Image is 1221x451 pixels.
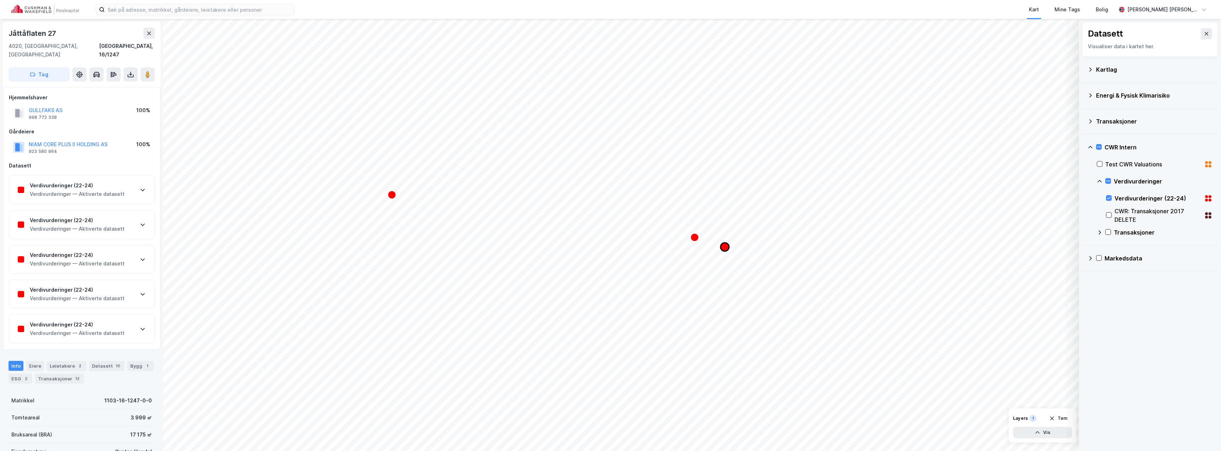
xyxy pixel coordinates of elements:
[30,286,125,294] div: Verdivurderinger (22-24)
[35,374,84,384] div: Transaksjoner
[9,42,99,59] div: 4020, [GEOGRAPHIC_DATA], [GEOGRAPHIC_DATA]
[1105,254,1212,263] div: Markedsdata
[144,362,151,369] div: 1
[1096,91,1212,100] div: Energi & Fysisk Klimarisiko
[1088,42,1212,51] div: Visualiser data i kartet her.
[1013,427,1072,438] button: Vis
[105,4,294,15] input: Søk på adresse, matrikkel, gårdeiere, leietakere eller personer
[1115,207,1201,224] div: CWR: Transaksjoner 2017 DELETE
[1045,413,1072,424] button: Tøm
[9,93,154,102] div: Hjemmelshaver
[1096,65,1212,74] div: Kartlag
[130,430,152,439] div: 17 175 ㎡
[11,396,34,405] div: Matrikkel
[1055,5,1080,14] div: Mine Tags
[30,329,125,337] div: Verdivurderinger — Aktiverte datasett
[690,233,699,242] div: Map marker
[1186,417,1221,451] iframe: Chat Widget
[114,362,122,369] div: 10
[9,374,32,384] div: ESG
[26,361,44,371] div: Eiere
[1105,160,1201,169] div: Test CWR Valuations
[1096,5,1108,14] div: Bolig
[30,190,125,198] div: Verdivurderinger — Aktiverte datasett
[30,251,125,259] div: Verdivurderinger (22-24)
[1088,28,1123,39] div: Datasett
[30,259,125,268] div: Verdivurderinger — Aktiverte datasett
[9,28,58,39] div: Jåttåflaten 27
[29,115,57,120] div: 998 772 338
[30,294,125,303] div: Verdivurderinger — Aktiverte datasett
[1127,5,1198,14] div: [PERSON_NAME] [PERSON_NAME]
[131,413,152,422] div: 3 999 ㎡
[104,396,152,405] div: 1103-16-1247-0-0
[11,413,40,422] div: Tomteareal
[30,320,125,329] div: Verdivurderinger (22-24)
[30,181,125,190] div: Verdivurderinger (22-24)
[30,225,125,233] div: Verdivurderinger — Aktiverte datasett
[136,140,150,149] div: 100%
[9,127,154,136] div: Gårdeiere
[29,149,57,154] div: 923 580 964
[1105,143,1212,152] div: CWR Intern
[1114,228,1212,237] div: Transaksjoner
[30,216,125,225] div: Verdivurderinger (22-24)
[11,430,52,439] div: Bruksareal (BRA)
[388,191,396,199] div: Map marker
[127,361,154,371] div: Bygg
[721,243,729,251] div: Map marker
[1096,117,1212,126] div: Transaksjoner
[1114,177,1212,186] div: Verdivurderinger
[9,361,23,371] div: Info
[99,42,155,59] div: [GEOGRAPHIC_DATA], 16/1247
[9,67,70,82] button: Tag
[1013,416,1028,421] div: Layers
[1029,415,1036,422] div: 1
[22,375,29,382] div: 2
[76,362,83,369] div: 2
[11,5,79,15] img: cushman-wakefield-realkapital-logo.202ea83816669bd177139c58696a8fa1.svg
[136,106,150,115] div: 100%
[1186,417,1221,451] div: Kontrollprogram for chat
[9,161,154,170] div: Datasett
[47,361,86,371] div: Leietakere
[1115,194,1201,203] div: Verdivurderinger (22-24)
[89,361,125,371] div: Datasett
[74,375,81,382] div: 12
[1029,5,1039,14] div: Kart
